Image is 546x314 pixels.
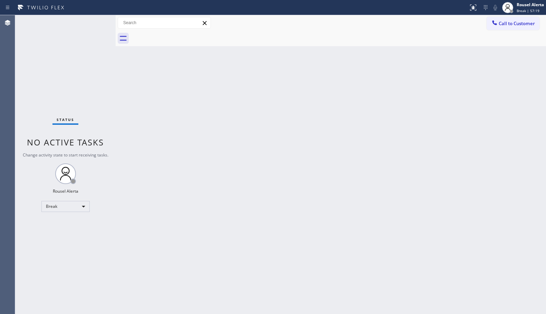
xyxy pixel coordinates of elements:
[517,8,539,13] span: Break | 57:19
[23,152,108,158] span: Change activity state to start receiving tasks.
[118,17,211,28] input: Search
[27,136,104,148] span: No active tasks
[53,188,78,194] div: Rousel Alerta
[487,17,539,30] button: Call to Customer
[499,20,535,27] span: Call to Customer
[490,3,500,12] button: Mute
[517,2,544,8] div: Rousel Alerta
[41,201,90,212] div: Break
[57,117,74,122] span: Status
